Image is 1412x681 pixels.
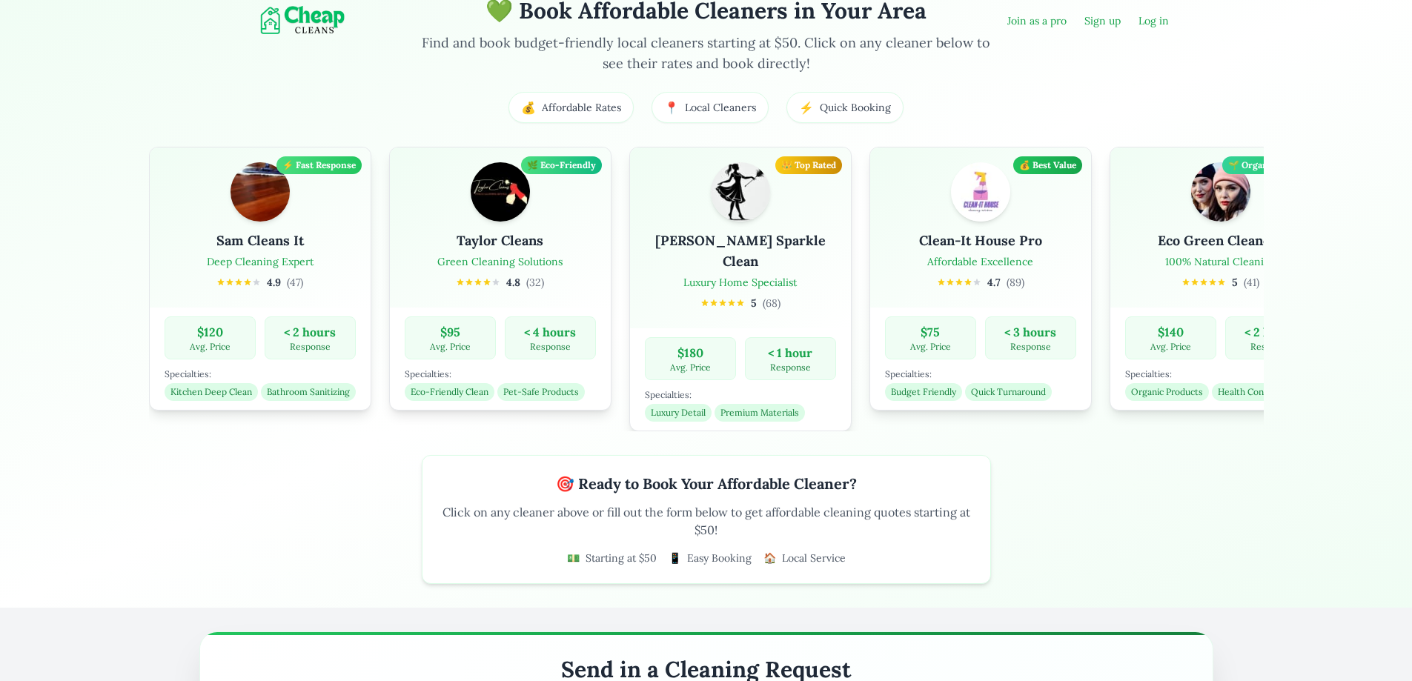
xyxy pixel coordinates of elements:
div: Avg. Price [1129,341,1207,353]
span: Eco-Friendly Clean [402,383,491,401]
div: Response [508,341,586,353]
img: Sally's Sparkle Clean [708,162,767,222]
span: ( 89 ) [1004,275,1021,290]
span: 📍 [664,99,679,116]
span: Quick Turnaround [962,383,1049,401]
span: 💵 [567,551,580,565]
p: Luxury Home Specialist [680,275,794,290]
span: 5 [1229,275,1235,290]
img: Sam Cleans It [228,162,287,222]
div: < 4 hours [508,323,586,341]
span: ( 68 ) [760,296,778,310]
p: Deep Cleaning Expert [204,254,311,269]
div: 🌱 Organic Products [1219,156,1319,174]
span: Starting at $50 [586,551,657,565]
div: $ 75 [889,323,967,341]
span: Quick Booking [820,100,891,115]
span: 🏠 [763,551,776,565]
div: Avg. Price [408,341,486,353]
span: 4.9 [264,275,278,290]
div: Response [989,341,1067,353]
p: 100% Natural Cleaning [1162,254,1273,269]
span: Bathroom Sanitizing [258,383,353,401]
div: < 1 hour [749,344,826,362]
img: Taylor Cleans [468,162,527,222]
div: $ 140 [1129,323,1207,341]
a: Log in [1138,13,1169,28]
span: Premium Materials [712,404,802,422]
p: Affordable Excellence [924,254,1030,269]
a: Sign up [1084,13,1121,28]
span: 4.8 [503,275,517,290]
span: Local Cleaners [685,100,756,115]
h3: Taylor Cleans [454,230,540,251]
div: 👑 Top Rated [772,156,839,174]
div: Specialties: [402,368,593,380]
span: Pet-Safe Products [494,383,582,401]
div: ⚡ Fast Response [274,156,359,174]
p: Green Cleaning Solutions [434,254,560,269]
div: Avg. Price [889,341,967,353]
span: Organic Products [1122,383,1206,401]
div: Specialties: [642,389,833,401]
div: Response [749,362,826,373]
span: ( 41 ) [1241,275,1256,290]
span: Kitchen Deep Clean [162,383,255,401]
p: Find and book budget-friendly local cleaners starting at $50. Click on any cleaner below to see t... [422,33,991,74]
span: ⚡ [799,99,814,116]
h3: Clean-It House Pro [916,230,1039,251]
h3: [PERSON_NAME] Sparkle Clean [642,230,833,272]
img: Eco Green Cleaners [1188,162,1247,222]
div: 💰 Best Value [1010,156,1079,174]
span: Budget Friendly [882,383,959,401]
h3: 🎯 Ready to Book Your Affordable Cleaner? [440,474,972,494]
div: Avg. Price [649,362,726,373]
div: Response [1229,341,1307,353]
img: Clean-It House Pro [948,162,1007,222]
h3: Eco Green Cleaners [1155,230,1281,251]
div: < 2 hours [1229,323,1307,341]
div: Specialties: [882,368,1073,380]
span: 📱 [669,551,681,565]
span: Easy Booking [687,551,752,565]
h3: Sam Cleans It [213,230,301,251]
img: Cheap Cleans Florida [244,6,368,36]
span: Affordable Rates [542,100,621,115]
div: $ 120 [168,323,246,341]
span: 💰 [521,99,536,116]
span: ( 47 ) [284,275,300,290]
div: < 2 hours [268,323,346,341]
span: Luxury Detail [642,404,709,422]
div: Avg. Price [168,341,246,353]
div: $ 180 [649,344,726,362]
span: 4.7 [984,275,998,290]
div: Response [268,341,346,353]
div: < 3 hours [989,323,1067,341]
p: Click on any cleaner above or fill out the form below to get affordable cleaning quotes starting ... [440,503,972,539]
div: 🌿 Eco-Friendly [518,156,599,174]
span: ( 32 ) [523,275,541,290]
div: $ 95 [408,323,486,341]
span: Local Service [782,551,846,565]
div: Specialties: [162,368,353,380]
span: 5 [748,296,754,310]
a: Join as a pro [1007,13,1067,28]
div: Specialties: [1122,368,1313,380]
span: Health Conscious [1209,383,1293,401]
